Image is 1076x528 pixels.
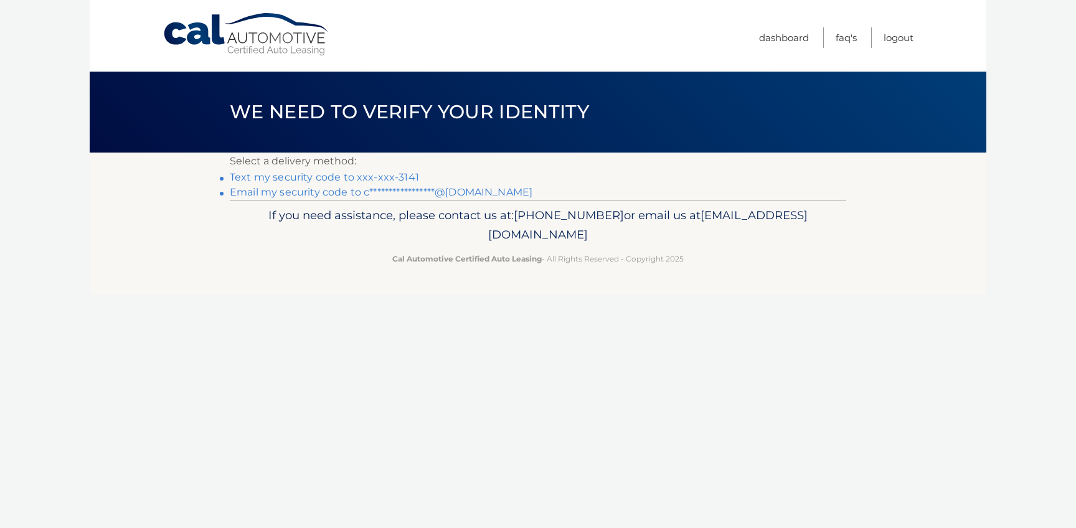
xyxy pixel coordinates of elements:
p: If you need assistance, please contact us at: or email us at [238,205,838,245]
p: - All Rights Reserved - Copyright 2025 [238,252,838,265]
p: Select a delivery method: [230,153,846,170]
a: Logout [884,27,913,48]
a: FAQ's [836,27,857,48]
a: Dashboard [759,27,809,48]
span: We need to verify your identity [230,100,589,123]
a: Cal Automotive [163,12,331,57]
a: Text my security code to xxx-xxx-3141 [230,171,419,183]
strong: Cal Automotive Certified Auto Leasing [392,254,542,263]
span: [PHONE_NUMBER] [514,208,624,222]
